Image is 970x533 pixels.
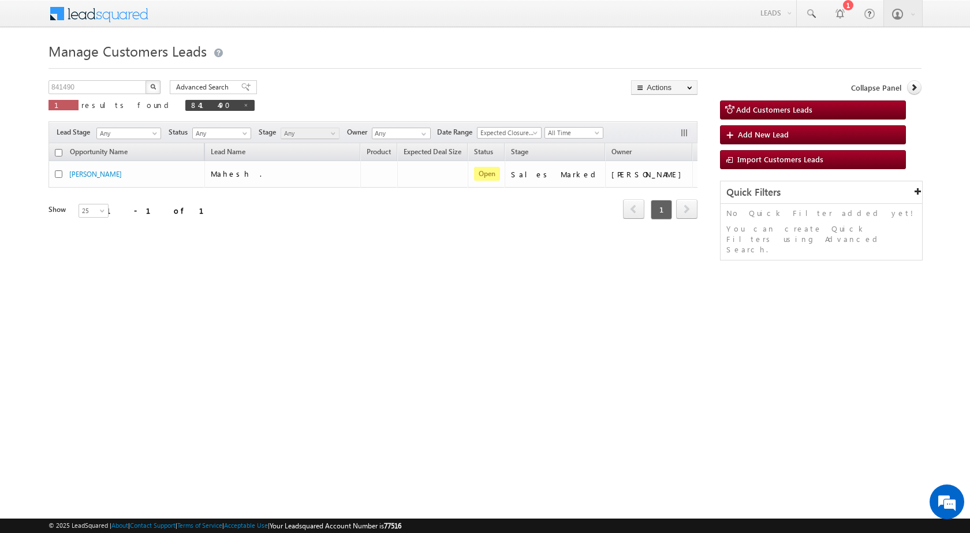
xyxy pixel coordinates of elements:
[477,127,542,139] a: Expected Closure Date
[281,128,339,139] a: Any
[505,146,534,161] a: Stage
[726,208,916,218] p: No Quick Filter added yet!
[631,80,697,95] button: Actions
[69,170,122,178] a: [PERSON_NAME]
[55,149,62,156] input: Check all records
[511,147,528,156] span: Stage
[96,128,161,139] a: Any
[367,147,391,156] span: Product
[623,199,644,219] span: prev
[48,204,69,215] div: Show
[193,128,248,139] span: Any
[270,521,401,530] span: Your Leadsquared Account Number is
[468,146,499,161] a: Status
[169,127,192,137] span: Status
[398,146,467,161] a: Expected Deal Size
[738,129,789,139] span: Add New Lead
[224,521,268,529] a: Acceptable Use
[623,200,644,219] a: prev
[48,42,207,60] span: Manage Customers Leads
[611,169,687,180] div: [PERSON_NAME]
[259,127,281,137] span: Stage
[54,100,73,110] span: 1
[79,206,110,216] span: 25
[545,128,600,138] span: All Time
[544,127,603,139] a: All Time
[511,169,600,180] div: Sales Marked
[651,200,672,219] span: 1
[70,147,128,156] span: Opportunity Name
[211,169,262,178] span: Mahesh .
[347,127,372,137] span: Owner
[372,128,431,139] input: Type to Search
[721,181,922,204] div: Quick Filters
[693,145,727,160] span: Actions
[737,154,823,164] span: Import Customers Leads
[676,199,697,219] span: next
[81,100,173,110] span: results found
[79,204,109,218] a: 25
[111,521,128,529] a: About
[192,128,251,139] a: Any
[97,128,157,139] span: Any
[191,100,237,110] span: 841490
[611,147,632,156] span: Owner
[205,146,251,161] span: Lead Name
[281,128,336,139] span: Any
[726,223,916,255] p: You can create Quick Filters using Advanced Search.
[474,167,500,181] span: Open
[150,84,156,90] img: Search
[415,128,430,140] a: Show All Items
[676,200,697,219] a: next
[437,127,477,137] span: Date Range
[384,521,401,530] span: 77516
[57,127,95,137] span: Lead Stage
[106,204,218,217] div: 1 - 1 of 1
[404,147,461,156] span: Expected Deal Size
[851,83,901,93] span: Collapse Panel
[176,82,232,92] span: Advanced Search
[130,521,176,529] a: Contact Support
[48,520,401,531] span: © 2025 LeadSquared | | | | |
[477,128,538,138] span: Expected Closure Date
[64,146,133,161] a: Opportunity Name
[177,521,222,529] a: Terms of Service
[736,105,812,114] span: Add Customers Leads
